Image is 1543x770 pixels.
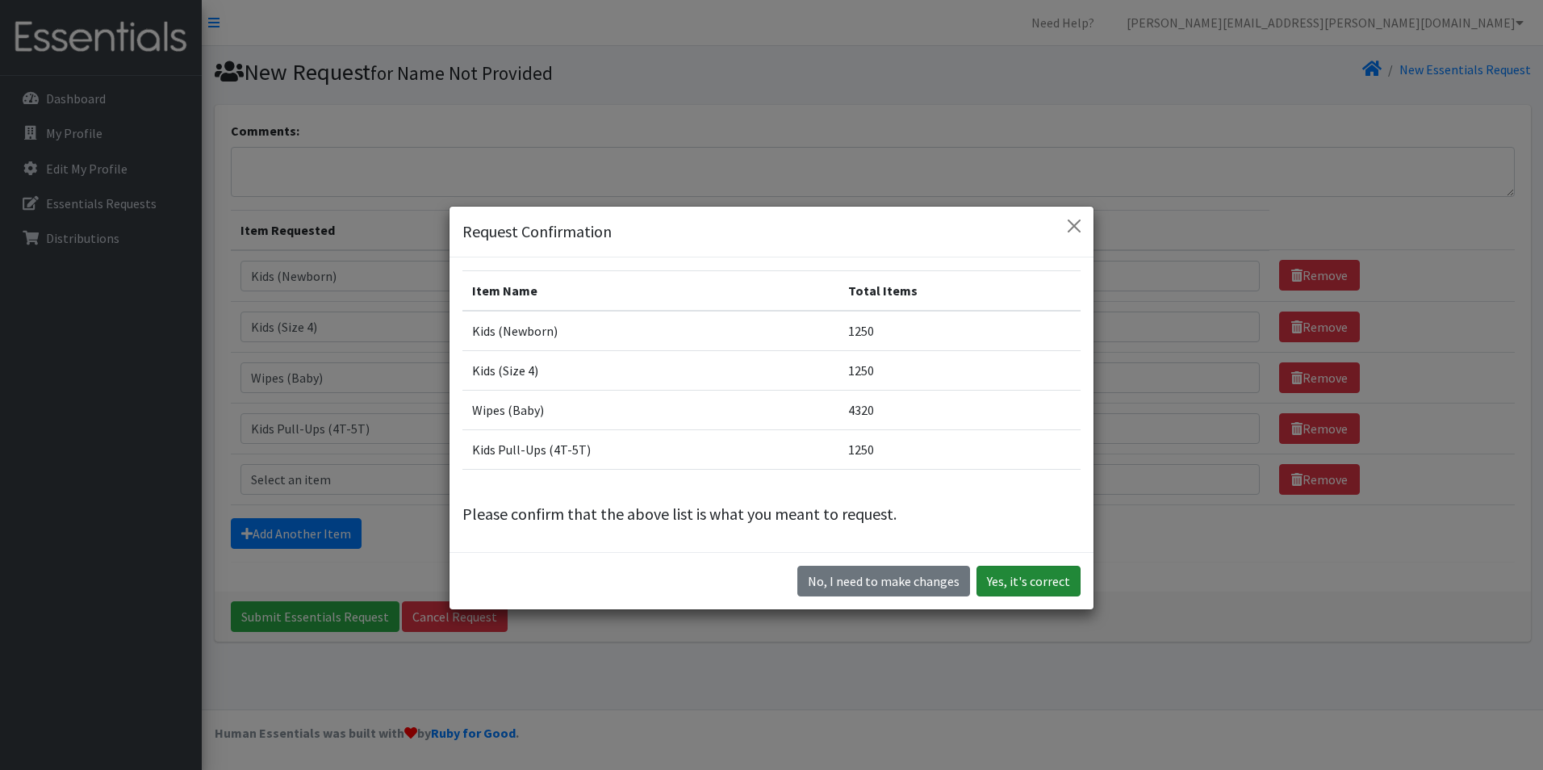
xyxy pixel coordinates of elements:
[462,220,612,244] h5: Request Confirmation
[462,270,838,311] th: Item Name
[797,566,970,596] button: No I need to make changes
[462,390,838,429] td: Wipes (Baby)
[838,311,1081,351] td: 1250
[462,350,838,390] td: Kids (Size 4)
[838,270,1081,311] th: Total Items
[838,429,1081,469] td: 1250
[1061,213,1087,239] button: Close
[976,566,1081,596] button: Yes, it's correct
[462,502,1081,526] p: Please confirm that the above list is what you meant to request.
[838,390,1081,429] td: 4320
[462,429,838,469] td: Kids Pull-Ups (4T-5T)
[838,350,1081,390] td: 1250
[462,311,838,351] td: Kids (Newborn)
